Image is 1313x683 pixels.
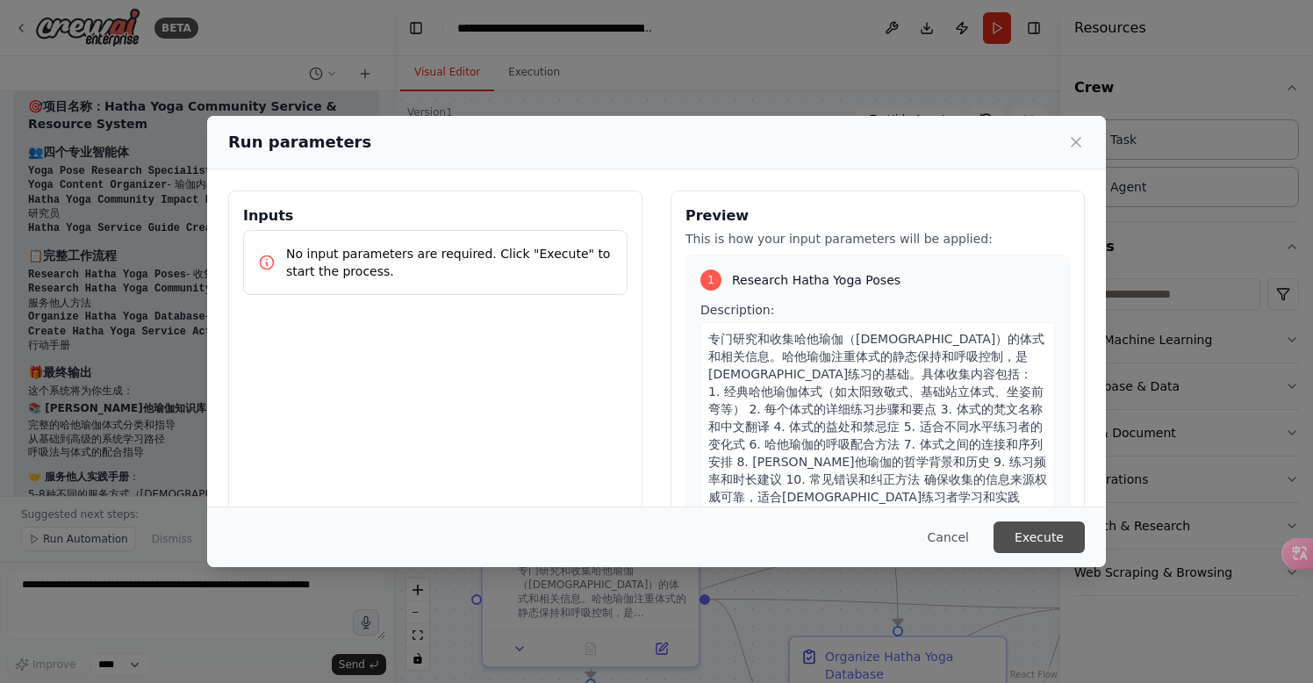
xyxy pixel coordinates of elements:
[994,521,1085,553] button: Execute
[914,521,983,553] button: Cancel
[286,245,613,280] p: No input parameters are required. Click "Execute" to start the process.
[685,205,1070,226] h3: Preview
[700,303,774,317] span: Description:
[732,271,900,289] span: Research Hatha Yoga Poses
[685,230,1070,248] p: This is how your input parameters will be applied:
[700,270,721,291] div: 1
[228,130,371,155] h2: Run parameters
[708,332,1047,504] span: 专门研究和收集哈他瑜伽（[DEMOGRAPHIC_DATA]）的体式和相关信息。哈他瑜伽注重体式的静态保持和呼吸控制，是[DEMOGRAPHIC_DATA]练习的基础。具体收集内容包括： 1. ...
[243,205,628,226] h3: Inputs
